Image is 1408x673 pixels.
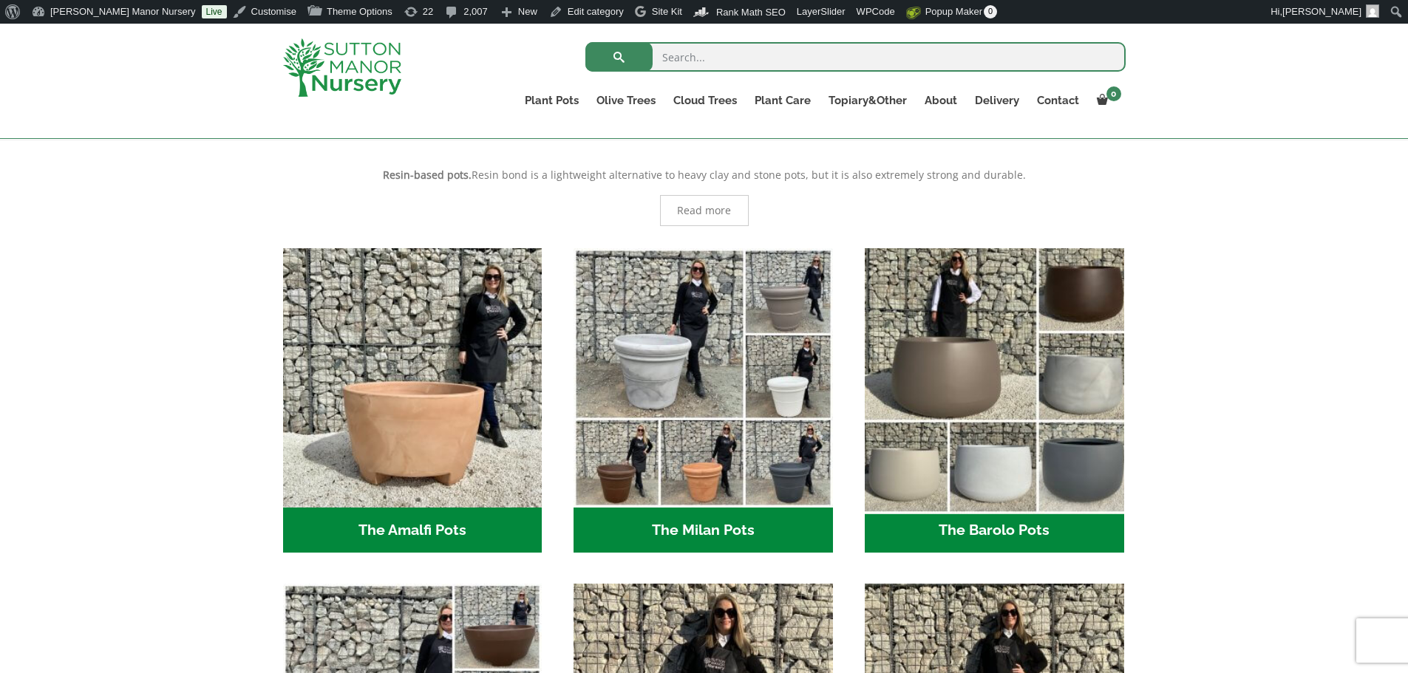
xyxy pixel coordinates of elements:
a: Contact [1028,90,1088,111]
img: The Milan Pots [574,248,833,508]
a: Visit product category The Barolo Pots [865,248,1124,553]
img: logo [283,38,401,97]
span: 0 [1106,86,1121,101]
a: Olive Trees [588,90,664,111]
input: Search... [585,42,1126,72]
a: Cloud Trees [664,90,746,111]
a: Visit product category The Milan Pots [574,248,833,553]
span: Rank Math SEO [716,7,786,18]
a: Plant Care [746,90,820,111]
span: Site Kit [652,6,682,17]
a: Delivery [966,90,1028,111]
a: Visit product category The Amalfi Pots [283,248,543,553]
a: About [916,90,966,111]
h2: The Barolo Pots [865,508,1124,553]
h2: The Amalfi Pots [283,508,543,553]
h2: The Milan Pots [574,508,833,553]
a: 0 [1088,90,1126,111]
img: The Barolo Pots [858,242,1130,513]
a: Live [202,5,227,18]
span: [PERSON_NAME] [1282,6,1361,17]
span: Read more [677,205,731,216]
p: Resin bond is a lightweight alternative to heavy clay and stone pots, but it is also extremely st... [283,166,1126,184]
span: 0 [984,5,997,18]
a: Plant Pots [516,90,588,111]
a: Topiary&Other [820,90,916,111]
img: The Amalfi Pots [283,248,543,508]
strong: Resin-based pots. [383,168,472,182]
